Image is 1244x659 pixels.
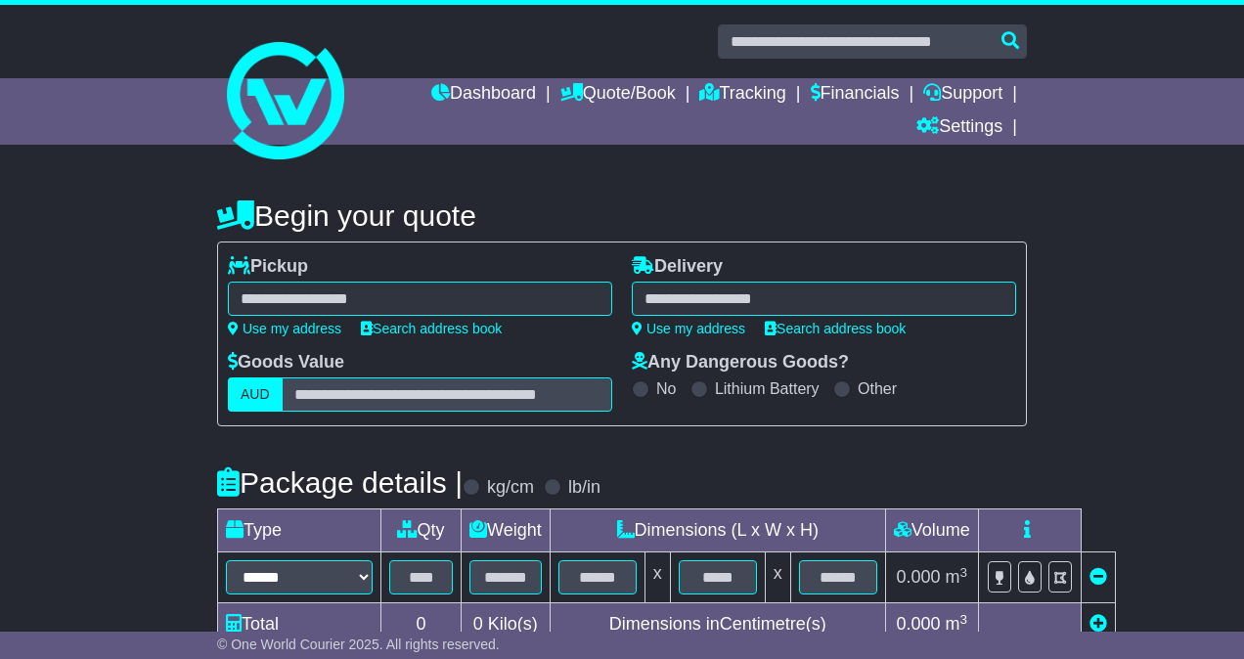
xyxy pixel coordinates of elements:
a: Use my address [228,321,341,336]
label: Lithium Battery [715,379,820,398]
label: Any Dangerous Goods? [632,352,849,373]
td: Total [218,603,381,646]
td: 0 [381,603,462,646]
span: 0.000 [896,614,940,634]
a: Add new item [1089,614,1107,634]
label: Goods Value [228,352,344,373]
a: Support [923,78,1002,111]
a: Search address book [361,321,502,336]
td: Weight [462,509,551,552]
td: x [644,552,670,603]
a: Financials [811,78,900,111]
span: 0.000 [896,567,940,587]
label: kg/cm [487,477,534,499]
td: Type [218,509,381,552]
label: Other [858,379,897,398]
sup: 3 [960,612,968,627]
a: Settings [916,111,1002,145]
a: Search address book [765,321,906,336]
span: © One World Courier 2025. All rights reserved. [217,637,500,652]
label: lb/in [568,477,600,499]
a: Tracking [699,78,785,111]
span: m [946,567,968,587]
a: Dashboard [431,78,536,111]
span: 0 [473,614,483,634]
label: Pickup [228,256,308,278]
label: AUD [228,377,283,412]
h4: Package details | [217,466,463,499]
a: Use my address [632,321,745,336]
label: Delivery [632,256,723,278]
td: Kilo(s) [462,603,551,646]
td: Qty [381,509,462,552]
td: Volume [885,509,978,552]
h4: Begin your quote [217,199,1027,232]
td: Dimensions in Centimetre(s) [550,603,885,646]
label: No [656,379,676,398]
a: Quote/Book [560,78,676,111]
td: Dimensions (L x W x H) [550,509,885,552]
a: Remove this item [1089,567,1107,587]
sup: 3 [960,565,968,580]
span: m [946,614,968,634]
td: x [765,552,790,603]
